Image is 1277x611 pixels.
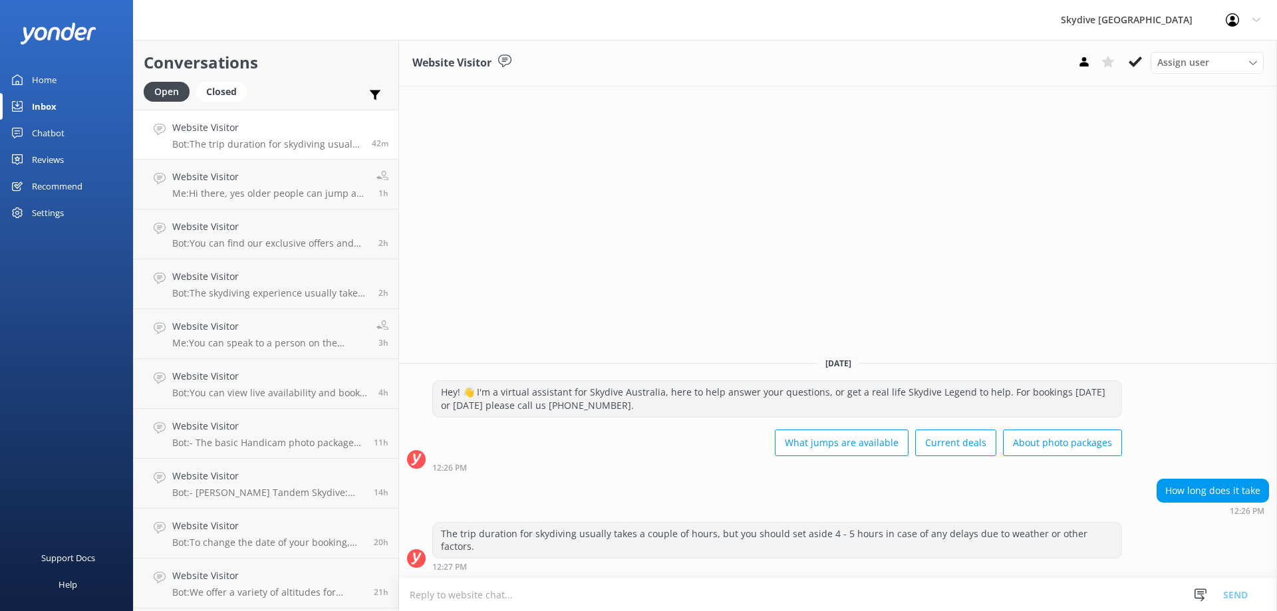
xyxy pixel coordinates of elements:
div: Hey! 👋 I'm a virtual assistant for Skydive Australia, here to help answer your questions, or get ... [433,381,1121,416]
h4: Website Visitor [172,419,364,433]
h4: Website Visitor [172,269,368,284]
div: Support Docs [41,545,95,571]
div: Inbox [32,93,57,120]
span: Sep 11 2025 12:04pm (UTC +10:00) Australia/Brisbane [378,187,388,199]
div: Recommend [32,173,82,199]
p: Bot: We offer a variety of altitudes for skydiving, with all dropzones providing jumps up to 15,0... [172,586,364,598]
div: Sep 11 2025 12:26pm (UTC +10:00) Australia/Brisbane [1157,506,1269,515]
div: Reviews [32,146,64,173]
a: Website VisitorMe:You can speak to a person on the Skydive Australia team by calling [PHONE_NUMBE... [134,309,398,359]
img: yonder-white-logo.png [20,23,96,45]
button: What jumps are available [775,429,909,456]
h4: Website Visitor [172,469,364,483]
h4: Website Visitor [172,170,366,184]
h3: Website Visitor [412,55,492,72]
div: Chatbot [32,120,65,146]
p: Bot: - [PERSON_NAME] Tandem Skydive: Experience a 60-second freefall towards the New South Wales ... [172,487,364,499]
p: Bot: The trip duration for skydiving usually takes a couple of hours, but you should set aside 4 ... [172,138,362,150]
strong: 12:26 PM [432,464,467,472]
span: [DATE] [817,358,859,369]
a: Website VisitorBot:To change the date of your booking, you need to provide 24 hours notice. You c... [134,509,398,558]
p: Me: Hi there, yes older people can jump as long as there are no medical issues! [172,187,366,199]
a: Website VisitorBot:We offer a variety of altitudes for skydiving, with all dropzones providing ju... [134,558,398,608]
h4: Website Visitor [172,568,364,583]
div: Sep 11 2025 12:27pm (UTC +10:00) Australia/Brisbane [432,562,1122,571]
span: Sep 10 2025 10:23pm (UTC +10:00) Australia/Brisbane [374,487,388,498]
span: Sep 11 2025 09:15am (UTC +10:00) Australia/Brisbane [378,337,388,348]
a: Open [144,84,196,98]
h2: Conversations [144,50,388,75]
p: Bot: You can find our exclusive offers and current deals by visiting our specials page at [URL][D... [172,237,368,249]
h4: Website Visitor [172,369,368,384]
div: Sep 11 2025 12:26pm (UTC +10:00) Australia/Brisbane [432,463,1122,472]
h4: Website Visitor [172,120,362,135]
a: Website VisitorBot:The trip duration for skydiving usually takes a couple of hours, but you shoul... [134,110,398,160]
span: Sep 10 2025 05:02pm (UTC +10:00) Australia/Brisbane [374,537,388,548]
div: Open [144,82,190,102]
h4: Website Visitor [172,519,364,533]
div: Assign User [1151,52,1264,73]
p: Bot: - The basic Handicam photo package costs $129 per person and includes photos of your entire ... [172,437,364,449]
span: Sep 11 2025 10:29am (UTC +10:00) Australia/Brisbane [378,287,388,299]
a: Website VisitorBot:You can view live availability and book your [GEOGRAPHIC_DATA] Tandem Skydive ... [134,359,398,409]
span: Sep 11 2025 11:09am (UTC +10:00) Australia/Brisbane [378,237,388,249]
span: Sep 11 2025 09:04am (UTC +10:00) Australia/Brisbane [378,387,388,398]
strong: 12:27 PM [432,563,467,571]
div: The trip duration for skydiving usually takes a couple of hours, but you should set aside 4 - 5 h... [433,523,1121,558]
a: Closed [196,84,253,98]
p: Bot: You can view live availability and book your [GEOGRAPHIC_DATA] Tandem Skydive online at [URL... [172,387,368,399]
button: About photo packages [1003,429,1122,456]
a: Website VisitorBot:You can find our exclusive offers and current deals by visiting our specials p... [134,209,398,259]
span: Assign user [1157,55,1209,70]
div: Closed [196,82,247,102]
p: Bot: To change the date of your booking, you need to provide 24 hours notice. You can call us on ... [172,537,364,549]
strong: 12:26 PM [1230,507,1264,515]
a: Website VisitorBot:The skydiving experience usually takes a couple of hours, but it's recommended... [134,259,398,309]
div: Home [32,66,57,93]
button: Current deals [915,429,996,456]
div: How long does it take [1157,479,1268,502]
h4: Website Visitor [172,319,366,334]
p: Bot: The skydiving experience usually takes a couple of hours, but it's recommended to set aside ... [172,287,368,299]
p: Me: You can speak to a person on the Skydive Australia team by calling [PHONE_NUMBER] [172,337,366,349]
div: Help [59,571,77,598]
h4: Website Visitor [172,219,368,234]
span: Sep 10 2025 03:59pm (UTC +10:00) Australia/Brisbane [374,586,388,598]
a: Website VisitorBot:- The basic Handicam photo package costs $129 per person and includes photos o... [134,409,398,459]
span: Sep 11 2025 12:26pm (UTC +10:00) Australia/Brisbane [372,138,388,149]
div: Settings [32,199,64,226]
span: Sep 11 2025 02:07am (UTC +10:00) Australia/Brisbane [374,437,388,448]
a: Website VisitorMe:Hi there, yes older people can jump as long as there are no medical issues!1h [134,160,398,209]
a: Website VisitorBot:- [PERSON_NAME] Tandem Skydive: Experience a 60-second freefall towards the Ne... [134,459,398,509]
